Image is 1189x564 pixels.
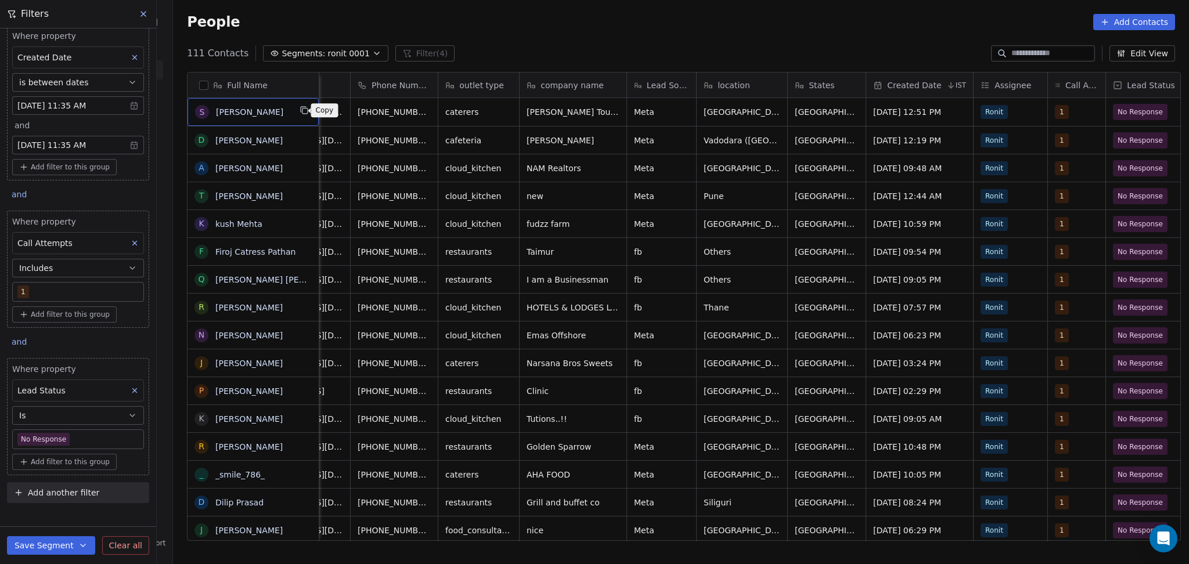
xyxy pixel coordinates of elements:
div: R [199,440,204,453]
span: [GEOGRAPHIC_DATA] [795,135,859,146]
span: [DATE] 09:05 PM [873,274,966,285]
span: [GEOGRAPHIC_DATA] [795,330,859,341]
span: Golden Sparrow [527,441,619,453]
span: Siliguri [704,497,780,508]
span: [DATE] 12:19 PM [873,135,966,146]
span: Ronit [981,189,1008,203]
a: [PERSON_NAME] [215,331,283,340]
span: [DATE] 06:29 PM [873,525,966,536]
span: Ronit [981,273,1008,287]
a: [PERSON_NAME] [215,386,283,396]
span: [PERSON_NAME] Tours & Travels [527,106,619,118]
span: [GEOGRAPHIC_DATA] [795,525,859,536]
span: 1 [1055,384,1069,398]
span: [GEOGRAPHIC_DATA] [795,274,859,285]
span: location [718,79,750,91]
div: Full Name [188,73,319,97]
span: [GEOGRAPHIC_DATA] [704,330,780,341]
span: new [527,190,619,202]
span: [DATE] 06:23 PM [873,330,966,341]
div: outlet type [438,73,519,97]
span: 1 [1055,440,1069,454]
span: No Response [1118,106,1163,118]
span: Ronit [981,301,1008,314]
div: s [200,106,205,118]
span: [GEOGRAPHIC_DATA] [795,162,859,174]
span: Meta [634,135,689,146]
div: k [199,218,204,230]
a: Firoj Catress Pathan [215,247,296,256]
span: [PHONE_NUMBER] [358,497,431,508]
span: No Response [1118,385,1163,397]
span: 1 [1055,245,1069,259]
span: [DATE] 08:24 PM [873,497,966,508]
span: IST [956,81,967,90]
span: Emas Offshore [527,330,619,341]
span: [GEOGRAPHIC_DATA] [795,302,859,313]
span: No Response [1118,218,1163,230]
span: Segments: [282,48,325,60]
span: Meta [634,330,689,341]
span: Meta [634,218,689,230]
span: [GEOGRAPHIC_DATA] [795,357,859,369]
div: j [200,357,203,369]
span: Thane [704,302,780,313]
span: No Response [1118,469,1163,480]
span: Meta [634,497,689,508]
span: [PHONE_NUMBER] [358,302,431,313]
span: Tutions..!! [527,413,619,425]
span: No Response [1118,190,1163,202]
span: No Response [1118,330,1163,341]
span: [GEOGRAPHIC_DATA] [704,218,780,230]
span: Meta [634,441,689,453]
span: [DATE] 10:05 PM [873,469,966,480]
span: 1 [1055,412,1069,426]
span: 1 [1055,356,1069,370]
span: [PHONE_NUMBER] [358,413,431,425]
span: [GEOGRAPHIC_DATA] [795,497,859,508]
a: [PERSON_NAME] [215,526,283,535]
span: [PHONE_NUMBER] [358,246,431,258]
a: [PERSON_NAME] [215,164,283,173]
span: [GEOGRAPHIC_DATA] [795,218,859,230]
button: Edit View [1109,45,1175,62]
div: D [199,134,205,146]
span: Lead Status [1127,79,1175,91]
span: food_consultants [445,525,512,536]
div: Assignee [974,73,1047,97]
span: Ronit [981,245,1008,259]
span: [GEOGRAPHIC_DATA] [704,525,780,536]
a: [PERSON_NAME] [215,359,283,368]
span: caterers [445,469,512,480]
span: Assignee [995,79,1031,91]
span: cafeteria [445,135,512,146]
span: [PHONE_NUMBER] [358,106,431,118]
span: Phone Number [372,79,431,91]
a: [PERSON_NAME] [215,191,283,201]
span: No Response [1118,302,1163,313]
div: F [199,245,204,258]
a: kush Mehta [215,219,262,229]
span: fb [634,385,689,397]
span: Call Attempts [1065,79,1098,91]
span: [DATE] 12:44 AM [873,190,966,202]
button: Add Contacts [1093,14,1175,30]
span: cloud_kitchen [445,302,512,313]
span: caterers [445,357,512,369]
span: restaurants [445,274,512,285]
span: outlet type [459,79,504,91]
span: No Response [1118,525,1163,536]
span: [GEOGRAPHIC_DATA] [704,413,780,425]
span: [PHONE_NUMBER] [358,218,431,230]
span: [GEOGRAPHIC_DATA] [795,385,859,397]
span: [GEOGRAPHIC_DATA] [795,469,859,480]
span: No Response [1118,162,1163,174]
span: cloud_kitchen [445,162,512,174]
div: D [199,496,205,508]
span: 1 [1055,523,1069,537]
span: cloud_kitchen [445,330,512,341]
span: Clinic [527,385,619,397]
span: [PHONE_NUMBER] [358,357,431,369]
div: Call Attempts [1048,73,1105,97]
span: restaurants [445,497,512,508]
